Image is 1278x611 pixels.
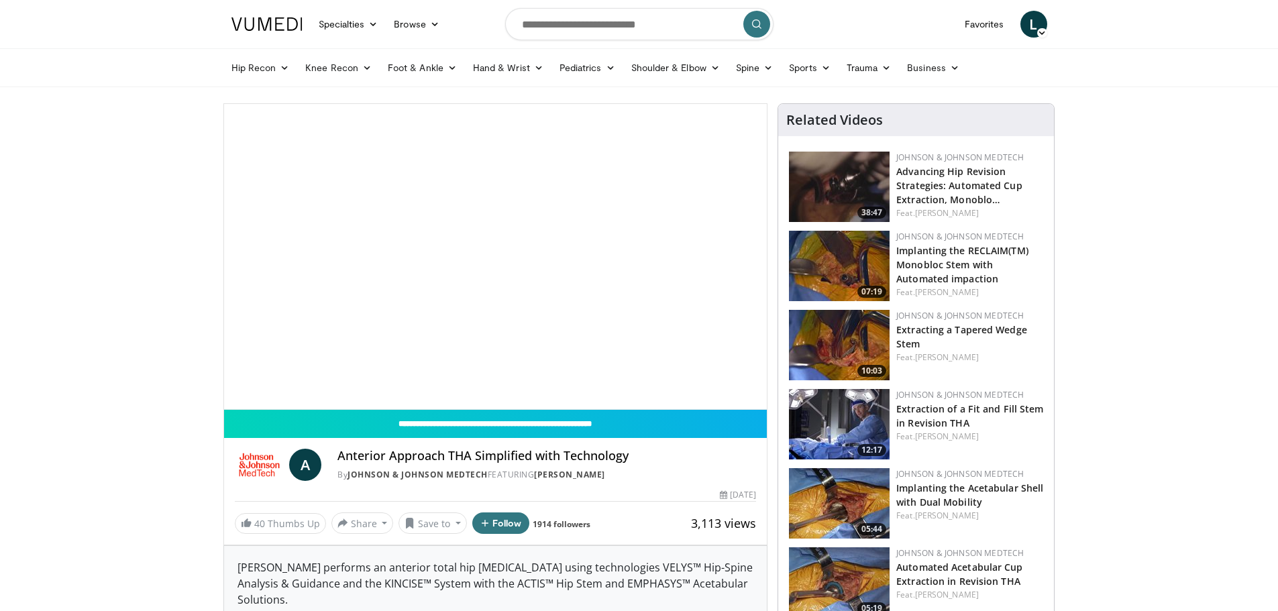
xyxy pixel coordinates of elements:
div: Feat. [896,431,1043,443]
a: Implanting the Acetabular Shell with Dual Mobility [896,482,1043,508]
a: Favorites [957,11,1012,38]
span: 38:47 [857,207,886,219]
a: [PERSON_NAME] [915,286,979,298]
a: [PERSON_NAME] [915,510,979,521]
div: Feat. [896,589,1043,601]
div: Feat. [896,510,1043,522]
h4: Anterior Approach THA Simplified with Technology [337,449,756,463]
img: ffc33e66-92ed-4f11-95c4-0a160745ec3c.150x105_q85_crop-smart_upscale.jpg [789,231,890,301]
a: Johnson & Johnson MedTech [896,547,1024,559]
span: 07:19 [857,286,886,298]
a: [PERSON_NAME] [534,469,605,480]
a: Spine [728,54,781,81]
a: 1914 followers [533,518,590,530]
div: Feat. [896,286,1043,298]
a: Browse [386,11,447,38]
a: 38:47 [789,152,890,222]
a: Implanting the RECLAIM(TM) Monobloc Stem with Automated impaction [896,244,1028,285]
span: 3,113 views [691,515,756,531]
h4: Related Videos [786,112,883,128]
span: 05:44 [857,523,886,535]
a: Johnson & Johnson MedTech [896,468,1024,480]
img: 82aed312-2a25-4631-ae62-904ce62d2708.150x105_q85_crop-smart_upscale.jpg [789,389,890,459]
a: 07:19 [789,231,890,301]
a: Hand & Wrist [465,54,551,81]
a: Sports [781,54,839,81]
a: A [289,449,321,481]
a: Business [899,54,967,81]
a: Johnson & Johnson MedTech [896,231,1024,242]
div: Feat. [896,351,1043,364]
a: Pediatrics [551,54,623,81]
input: Search topics, interventions [505,8,774,40]
div: By FEATURING [337,469,756,481]
a: L [1020,11,1047,38]
img: Johnson & Johnson MedTech [235,449,284,481]
a: Johnson & Johnson MedTech [896,389,1024,400]
a: [PERSON_NAME] [915,351,979,363]
a: [PERSON_NAME] [915,431,979,442]
video-js: Video Player [224,104,767,410]
button: Share [331,512,394,534]
a: Foot & Ankle [380,54,465,81]
img: 0b84e8e2-d493-4aee-915d-8b4f424ca292.150x105_q85_crop-smart_upscale.jpg [789,310,890,380]
a: Johnson & Johnson MedTech [896,152,1024,163]
button: Follow [472,512,530,534]
a: [PERSON_NAME] [915,589,979,600]
div: [DATE] [720,489,756,501]
img: VuMedi Logo [231,17,303,31]
a: 05:44 [789,468,890,539]
a: Trauma [839,54,900,81]
img: 9f1a5b5d-2ba5-4c40-8e0c-30b4b8951080.150x105_q85_crop-smart_upscale.jpg [789,152,890,222]
span: 12:17 [857,444,886,456]
a: Johnson & Johnson MedTech [348,469,488,480]
a: Extraction of a Fit and Fill Stem in Revision THA [896,402,1043,429]
a: Specialties [311,11,386,38]
a: [PERSON_NAME] [915,207,979,219]
a: Hip Recon [223,54,298,81]
a: Automated Acetabular Cup Extraction in Revision THA [896,561,1022,588]
span: 10:03 [857,365,886,377]
a: 10:03 [789,310,890,380]
a: Johnson & Johnson MedTech [896,310,1024,321]
span: 40 [254,517,265,530]
button: Save to [398,512,467,534]
a: Shoulder & Elbow [623,54,728,81]
a: Advancing Hip Revision Strategies: Automated Cup Extraction, Monoblo… [896,165,1022,206]
div: Feat. [896,207,1043,219]
a: Extracting a Tapered Wedge Stem [896,323,1027,350]
a: Knee Recon [297,54,380,81]
a: 40 Thumbs Up [235,513,326,534]
a: 12:17 [789,389,890,459]
img: 9c1ab193-c641-4637-bd4d-10334871fca9.150x105_q85_crop-smart_upscale.jpg [789,468,890,539]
